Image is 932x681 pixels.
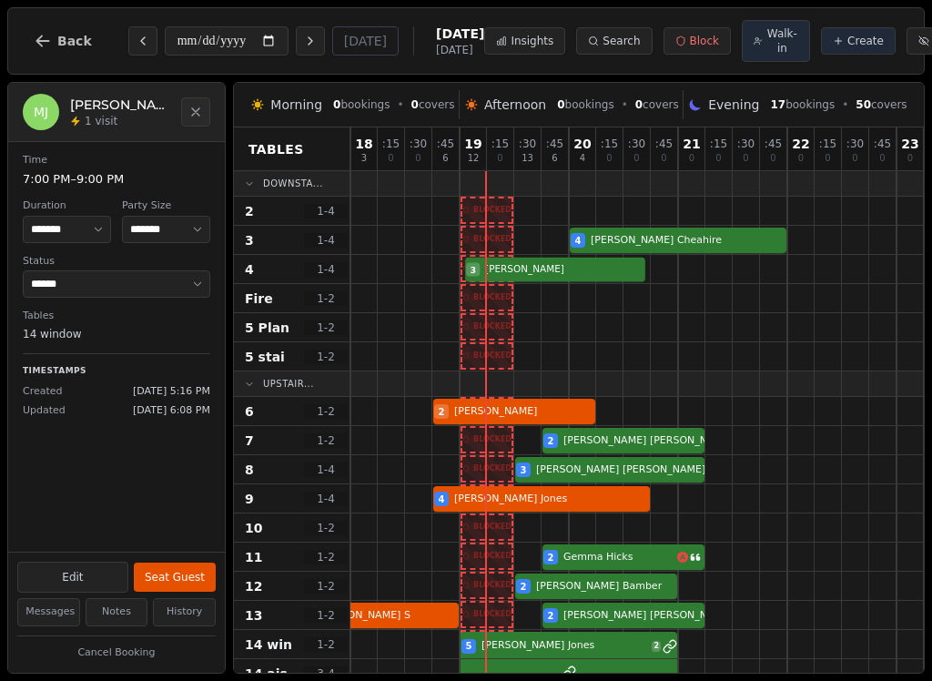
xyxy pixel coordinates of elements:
span: : 15 [601,138,618,149]
span: Back [57,35,92,47]
span: 3 [361,154,367,163]
dt: Time [23,153,210,168]
span: bookings [770,97,835,112]
span: 50 [856,98,871,111]
span: 1 - 2 [304,579,348,594]
button: Messages [17,598,80,626]
span: 10 [245,519,262,537]
dd: 14 window [23,326,210,342]
span: 2 [548,434,554,448]
span: 2 [245,202,254,220]
div: MJ [23,94,59,130]
span: : 30 [519,138,536,149]
span: 3 [470,263,476,276]
span: 2 [439,405,445,419]
span: [PERSON_NAME] Jones [454,492,650,507]
dt: Status [23,254,210,269]
span: 0 [497,154,502,163]
span: Block [690,34,719,48]
span: • [622,97,628,112]
span: [PERSON_NAME] S [318,608,459,624]
button: Cancel Booking [17,642,216,665]
span: 0 [770,154,775,163]
button: Search [576,27,652,55]
button: Close [181,97,210,127]
span: 1 - 4 [304,204,348,219]
span: [DATE] 5:16 PM [133,384,210,400]
span: covers [635,97,679,112]
span: 0 [743,154,748,163]
span: : 30 [628,138,645,149]
span: 22 [792,137,809,150]
span: 1 - 4 [304,462,348,477]
dd: 7:00 PM – 9:00 PM [23,170,210,188]
span: 1 - 2 [304,637,348,652]
span: 12 [245,577,262,595]
span: : 15 [710,138,727,149]
span: 7 [245,432,254,450]
span: 2 [521,580,527,594]
span: 0 [879,154,885,163]
span: Updated [23,403,66,419]
span: 19 [464,137,481,150]
span: 0 [557,98,564,111]
span: 0 [907,154,913,163]
button: Back [19,19,106,63]
span: Afternoon [484,96,546,114]
button: Walk-in [742,20,810,62]
button: Next day [296,26,325,56]
span: 1 - 2 [304,350,348,364]
span: Insights [511,34,553,48]
span: Upstair... [263,377,314,391]
button: Block [664,27,731,55]
span: 4 [575,234,582,248]
span: 11 [245,548,262,566]
span: 4 [245,260,254,279]
span: 0 [661,154,666,163]
span: 4 [439,493,445,506]
span: Evening [708,96,759,114]
span: 3 [521,463,527,477]
span: 1 - 2 [304,608,348,623]
span: Morning [270,96,322,114]
span: Walk-in [766,26,798,56]
span: : 45 [437,138,454,149]
span: [PERSON_NAME] [PERSON_NAME] [536,462,705,478]
p: Timestamps [23,365,210,378]
span: : 45 [546,138,563,149]
span: 2 [548,551,554,564]
dt: Party Size [122,198,210,214]
span: 21 [683,137,700,150]
span: bookings [333,97,390,112]
span: 1 - 2 [304,291,348,306]
span: : 30 [846,138,864,149]
button: Notes [86,598,148,626]
span: 14 win [245,635,292,654]
span: 5 [466,639,472,653]
dt: Tables [23,309,210,324]
dt: Duration [23,198,111,214]
span: 6 [245,402,254,421]
span: [DATE] [436,25,484,43]
span: : 45 [765,138,782,149]
span: covers [411,97,455,112]
span: 1 - 2 [304,550,348,564]
span: 0 [606,154,612,163]
span: : 15 [819,138,836,149]
span: Downsta... [263,177,323,190]
button: Edit [17,562,128,593]
span: 3 - 4 [304,666,348,681]
span: 1 - 4 [304,492,348,506]
span: Tables [248,140,304,158]
span: 4 [580,154,585,163]
span: 0 [411,98,419,111]
span: 0 [715,154,721,163]
span: [PERSON_NAME] [PERSON_NAME] [563,433,733,449]
span: [PERSON_NAME] [454,404,595,420]
span: 1 - 2 [304,404,348,419]
span: Created [23,384,63,400]
span: 0 [825,154,830,163]
button: [DATE] [332,26,399,56]
span: 0 [633,154,639,163]
span: : 30 [410,138,427,149]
